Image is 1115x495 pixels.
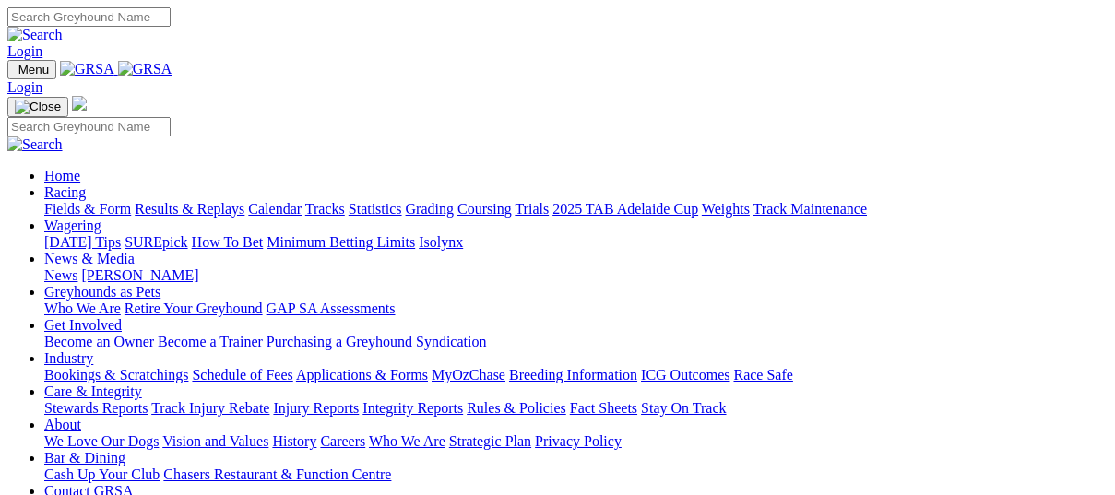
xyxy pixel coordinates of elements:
a: Weights [702,201,750,217]
a: Statistics [349,201,402,217]
div: About [44,433,1108,450]
a: Stay On Track [641,400,726,416]
a: Minimum Betting Limits [267,234,415,250]
a: Results & Replays [135,201,244,217]
a: We Love Our Dogs [44,433,159,449]
div: Get Involved [44,334,1108,350]
a: GAP SA Assessments [267,301,396,316]
a: Grading [406,201,454,217]
a: Become a Trainer [158,334,263,349]
a: How To Bet [192,234,264,250]
span: Menu [18,63,49,77]
div: Bar & Dining [44,466,1108,483]
a: ICG Outcomes [641,367,729,383]
input: Search [7,7,171,27]
button: Toggle navigation [7,97,68,117]
a: Bar & Dining [44,450,125,466]
a: Racing [44,184,86,200]
div: Care & Integrity [44,400,1108,417]
a: Vision and Values [162,433,268,449]
a: SUREpick [125,234,187,250]
a: Integrity Reports [362,400,463,416]
a: Who We Are [44,301,121,316]
a: Wagering [44,218,101,233]
a: Calendar [248,201,302,217]
a: [DATE] Tips [44,234,121,250]
div: Industry [44,367,1108,383]
a: Login [7,79,42,95]
a: Race Safe [733,367,792,383]
a: Tracks [305,201,345,217]
a: Fields & Form [44,201,131,217]
div: Wagering [44,234,1108,251]
img: GRSA [60,61,114,77]
a: Privacy Policy [535,433,622,449]
a: News & Media [44,251,135,266]
a: News [44,267,77,283]
a: Login [7,43,42,59]
a: Home [44,168,80,183]
a: Care & Integrity [44,383,142,399]
a: Syndication [416,334,486,349]
a: Isolynx [419,234,463,250]
a: [PERSON_NAME] [81,267,198,283]
a: Chasers Restaurant & Function Centre [163,466,391,482]
a: Injury Reports [273,400,359,416]
div: News & Media [44,267,1108,284]
a: MyOzChase [432,367,505,383]
a: Applications & Forms [296,367,428,383]
div: Greyhounds as Pets [44,301,1108,317]
a: Track Injury Rebate [151,400,269,416]
a: History [272,433,316,449]
a: Cash Up Your Club [44,466,160,482]
a: Schedule of Fees [192,367,292,383]
button: Toggle navigation [7,60,56,79]
a: Become an Owner [44,334,154,349]
a: Coursing [457,201,512,217]
a: Retire Your Greyhound [125,301,263,316]
a: About [44,417,81,432]
a: 2025 TAB Adelaide Cup [552,201,698,217]
a: Strategic Plan [449,433,531,449]
img: Close [15,100,61,114]
a: Rules & Policies [467,400,566,416]
img: Search [7,27,63,43]
a: Fact Sheets [570,400,637,416]
a: Trials [515,201,549,217]
a: Bookings & Scratchings [44,367,188,383]
input: Search [7,117,171,136]
a: Industry [44,350,93,366]
a: Get Involved [44,317,122,333]
img: Search [7,136,63,153]
a: Breeding Information [509,367,637,383]
a: Stewards Reports [44,400,148,416]
img: logo-grsa-white.png [72,96,87,111]
img: GRSA [118,61,172,77]
a: Who We Are [369,433,445,449]
a: Careers [320,433,365,449]
div: Racing [44,201,1108,218]
a: Track Maintenance [753,201,867,217]
a: Purchasing a Greyhound [267,334,412,349]
a: Greyhounds as Pets [44,284,160,300]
